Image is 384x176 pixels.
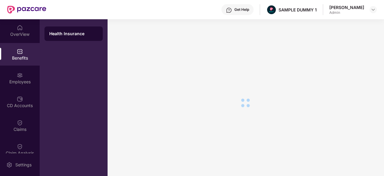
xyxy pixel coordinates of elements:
img: New Pazcare Logo [7,6,46,14]
div: Get Help [234,7,249,12]
img: svg+xml;base64,PHN2ZyBpZD0iU2V0dGluZy0yMHgyMCIgeG1sbnM9Imh0dHA6Ly93d3cudzMub3JnLzIwMDAvc3ZnIiB3aW... [6,162,12,168]
img: svg+xml;base64,PHN2ZyBpZD0iSG9tZSIgeG1sbnM9Imh0dHA6Ly93d3cudzMub3JnLzIwMDAvc3ZnIiB3aWR0aD0iMjAiIG... [17,25,23,31]
img: svg+xml;base64,PHN2ZyBpZD0iQ2xhaW0iIHhtbG5zPSJodHRwOi8vd3d3LnczLm9yZy8yMDAwL3N2ZyIgd2lkdGg9IjIwIi... [17,144,23,150]
div: Health Insurance [49,31,98,37]
div: SAMPLE DUMMY 1 [279,7,317,13]
img: svg+xml;base64,PHN2ZyBpZD0iSGVscC0zMngzMiIgeG1sbnM9Imh0dHA6Ly93d3cudzMub3JnLzIwMDAvc3ZnIiB3aWR0aD... [226,7,232,13]
div: Settings [14,162,33,168]
img: svg+xml;base64,PHN2ZyBpZD0iRW1wbG95ZWVzIiB4bWxucz0iaHR0cDovL3d3dy53My5vcmcvMjAwMC9zdmciIHdpZHRoPS... [17,72,23,78]
img: svg+xml;base64,PHN2ZyBpZD0iRHJvcGRvd24tMzJ4MzIiIHhtbG5zPSJodHRwOi8vd3d3LnczLm9yZy8yMDAwL3N2ZyIgd2... [371,7,376,12]
div: Admin [329,10,364,15]
img: svg+xml;base64,PHN2ZyBpZD0iQ0RfQWNjb3VudHMiIGRhdGEtbmFtZT0iQ0QgQWNjb3VudHMiIHhtbG5zPSJodHRwOi8vd3... [17,96,23,102]
img: svg+xml;base64,PHN2ZyBpZD0iQ2xhaW0iIHhtbG5zPSJodHRwOi8vd3d3LnczLm9yZy8yMDAwL3N2ZyIgd2lkdGg9IjIwIi... [17,120,23,126]
img: svg+xml;base64,PHN2ZyBpZD0iQmVuZWZpdHMiIHhtbG5zPSJodHRwOi8vd3d3LnczLm9yZy8yMDAwL3N2ZyIgd2lkdGg9Ij... [17,48,23,54]
img: Pazcare_Alternative_logo-01-01.png [267,5,276,14]
div: [PERSON_NAME] [329,5,364,10]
